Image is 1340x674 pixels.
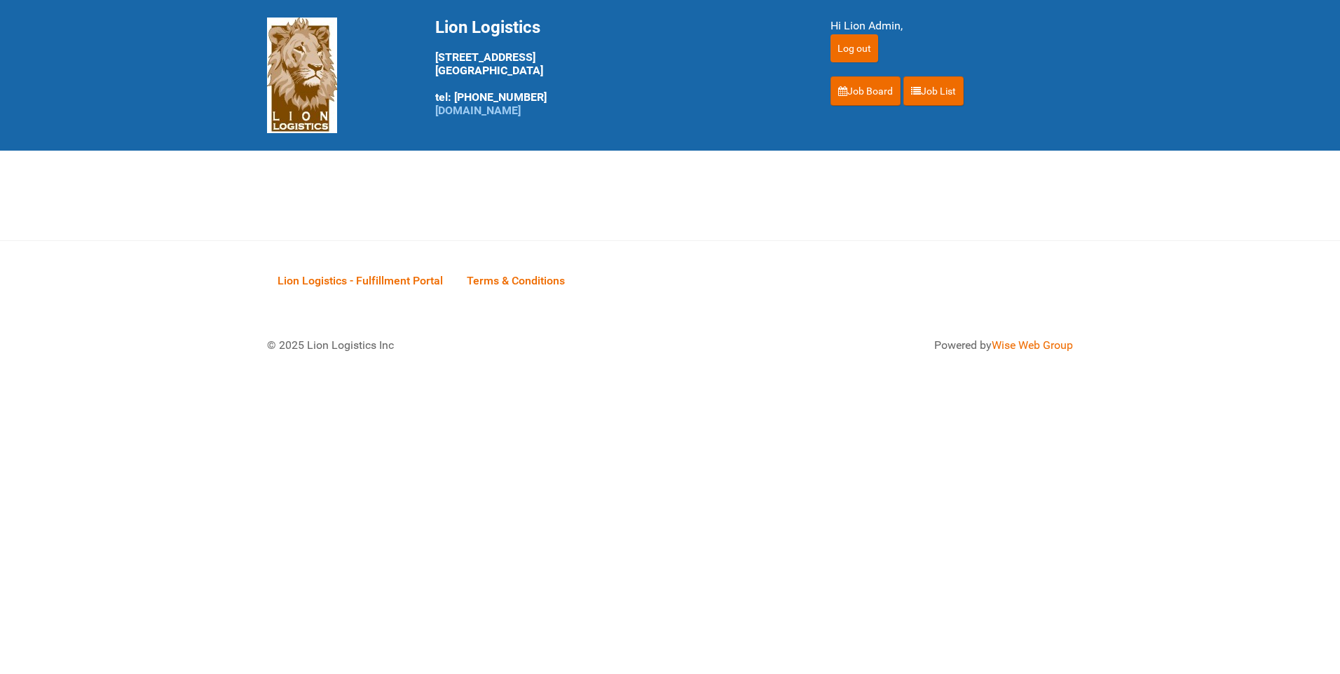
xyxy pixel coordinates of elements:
[435,18,795,117] div: [STREET_ADDRESS] [GEOGRAPHIC_DATA] tel: [PHONE_NUMBER]
[435,18,540,37] span: Lion Logistics
[456,259,575,302] a: Terms & Conditions
[267,259,453,302] a: Lion Logistics - Fulfillment Portal
[467,274,565,287] span: Terms & Conditions
[903,76,964,106] a: Job List
[278,274,443,287] span: Lion Logistics - Fulfillment Portal
[267,18,337,133] img: Lion Logistics
[830,18,1073,34] div: Hi Lion Admin,
[992,338,1073,352] a: Wise Web Group
[267,68,337,81] a: Lion Logistics
[688,337,1073,354] div: Powered by
[257,326,663,364] div: © 2025 Lion Logistics Inc
[830,34,878,62] input: Log out
[435,104,521,117] a: [DOMAIN_NAME]
[830,76,901,106] a: Job Board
